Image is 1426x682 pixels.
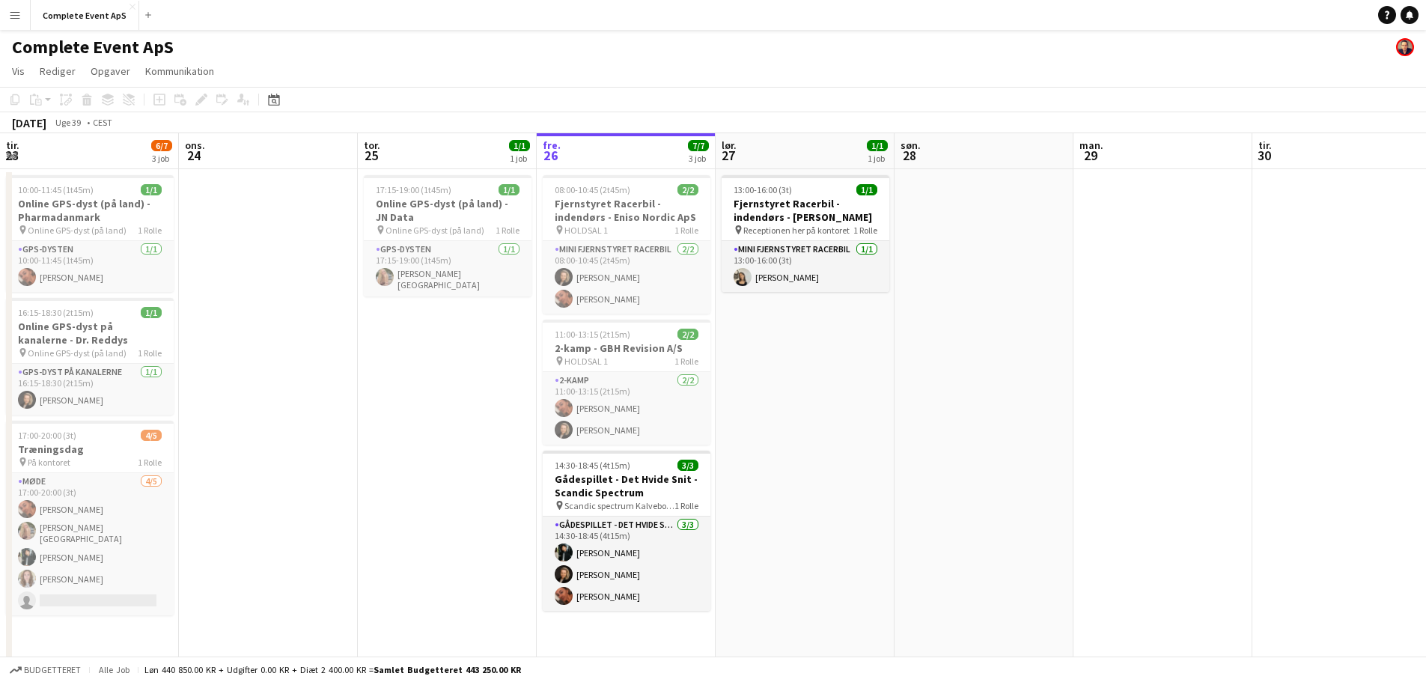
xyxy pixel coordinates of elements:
span: Online GPS-dyst (på land) [28,347,127,359]
span: 4/5 [141,430,162,441]
span: 17:00-20:00 (3t) [18,430,76,441]
span: 10:00-11:45 (1t45m) [18,184,94,195]
span: 1/1 [867,140,888,151]
div: 3 job [689,153,708,164]
span: søn. [901,138,921,152]
span: Budgetteret [24,665,81,675]
a: Vis [6,61,31,81]
div: 1 job [510,153,529,164]
a: Kommunikation [139,61,220,81]
span: 24 [183,147,205,164]
h3: Online GPS-dyst (på land) - JN Data [364,197,531,224]
h3: Online GPS-dyst på kanalerne - Dr. Reddys [6,320,174,347]
span: 2/2 [677,329,698,340]
span: 17:15-19:00 (1t45m) [376,184,451,195]
span: Uge 39 [49,117,87,128]
span: 6/7 [151,140,172,151]
div: CEST [93,117,112,128]
span: På kontoret [28,457,70,468]
div: Løn 440 850.00 KR + Udgifter 0.00 KR + Diæt 2 400.00 KR = [144,664,521,675]
h3: 2-kamp - GBH Revision A/S [543,341,710,355]
span: 29 [1077,147,1103,164]
span: Receptionen her på kontoret [743,225,850,236]
app-job-card: 17:15-19:00 (1t45m)1/1Online GPS-dyst (på land) - JN Data Online GPS-dyst (på land)1 RolleGPS-dys... [364,175,531,296]
span: 08:00-10:45 (2t45m) [555,184,630,195]
span: 1 Rolle [674,356,698,367]
span: 1 Rolle [138,225,162,236]
span: 1 Rolle [138,457,162,468]
app-card-role: Mini Fjernstyret Racerbil2/208:00-10:45 (2t45m)[PERSON_NAME][PERSON_NAME] [543,241,710,314]
span: Opgaver [91,64,130,78]
span: fre. [543,138,561,152]
span: tir. [1258,138,1272,152]
span: Online GPS-dyst (på land) [386,225,484,236]
span: 3/3 [677,460,698,471]
app-card-role: Gådespillet - Det Hvide Snit3/314:30-18:45 (4t15m)[PERSON_NAME][PERSON_NAME][PERSON_NAME] [543,517,710,611]
h3: Træningsdag [6,442,174,456]
span: 13:00-16:00 (3t) [734,184,792,195]
span: man. [1079,138,1103,152]
span: HOLDSAL 1 [564,356,608,367]
h3: Fjernstyret Racerbil - indendørs - Eniso Nordic ApS [543,197,710,224]
span: Rediger [40,64,76,78]
span: lør. [722,138,737,152]
span: 30 [1256,147,1272,164]
h3: Fjernstyret Racerbil - indendørs - [PERSON_NAME] [722,197,889,224]
span: 1 Rolle [138,347,162,359]
span: 23 [4,147,19,164]
app-job-card: 10:00-11:45 (1t45m)1/1Online GPS-dyst (på land) - Pharmadanmark Online GPS-dyst (på land)1 RolleG... [6,175,174,292]
div: 1 job [868,153,887,164]
div: 3 job [152,153,171,164]
span: 27 [719,147,737,164]
span: 2/2 [677,184,698,195]
h3: Online GPS-dyst (på land) - Pharmadanmark [6,197,174,224]
app-job-card: 16:15-18:30 (2t15m)1/1Online GPS-dyst på kanalerne - Dr. Reddys Online GPS-dyst (på land)1 RolleG... [6,298,174,415]
app-card-role: Mini Fjernstyret Racerbil1/113:00-16:00 (3t)[PERSON_NAME] [722,241,889,292]
app-job-card: 17:00-20:00 (3t)4/5Træningsdag På kontoret1 RolleMøde4/517:00-20:00 (3t)[PERSON_NAME][PERSON_NAME... [6,421,174,615]
span: 14:30-18:45 (4t15m) [555,460,630,471]
span: 11:00-13:15 (2t15m) [555,329,630,340]
span: 28 [898,147,921,164]
span: Alle job [96,664,132,675]
span: 1 Rolle [674,225,698,236]
h3: Gådespillet - Det Hvide Snit - Scandic Spectrum [543,472,710,499]
span: HOLDSAL 1 [564,225,608,236]
app-job-card: 11:00-13:15 (2t15m)2/22-kamp - GBH Revision A/S HOLDSAL 11 Rolle2-kamp2/211:00-13:15 (2t15m)[PERS... [543,320,710,445]
app-card-role: Møde4/517:00-20:00 (3t)[PERSON_NAME][PERSON_NAME][GEOGRAPHIC_DATA][PERSON_NAME][PERSON_NAME] [6,473,174,615]
app-card-role: GPS-dyst på kanalerne1/116:15-18:30 (2t15m)[PERSON_NAME] [6,364,174,415]
button: Budgetteret [7,662,83,678]
a: Rediger [34,61,82,81]
span: Vis [12,64,25,78]
span: 1 Rolle [496,225,519,236]
a: Opgaver [85,61,136,81]
app-job-card: 13:00-16:00 (3t)1/1Fjernstyret Racerbil - indendørs - [PERSON_NAME] Receptionen her på kontoret1 ... [722,175,889,292]
span: ons. [185,138,205,152]
span: Samlet budgetteret 443 250.00 KR [374,664,521,675]
span: 1/1 [141,307,162,318]
span: 1/1 [856,184,877,195]
h1: Complete Event ApS [12,36,174,58]
span: 16:15-18:30 (2t15m) [18,307,94,318]
span: Scandic spectrum Kalvebod Brygge 10 [564,500,674,511]
app-card-role: 2-kamp2/211:00-13:15 (2t15m)[PERSON_NAME][PERSON_NAME] [543,372,710,445]
button: Complete Event ApS [31,1,139,30]
span: Online GPS-dyst (på land) [28,225,127,236]
span: 1/1 [141,184,162,195]
span: 1/1 [509,140,530,151]
span: 7/7 [688,140,709,151]
span: tor. [364,138,380,152]
app-card-role: GPS-dysten1/110:00-11:45 (1t45m)[PERSON_NAME] [6,241,174,292]
span: Kommunikation [145,64,214,78]
app-job-card: 14:30-18:45 (4t15m)3/3Gådespillet - Det Hvide Snit - Scandic Spectrum Scandic spectrum Kalvebod B... [543,451,710,611]
span: 1 Rolle [853,225,877,236]
app-job-card: 08:00-10:45 (2t45m)2/2Fjernstyret Racerbil - indendørs - Eniso Nordic ApS HOLDSAL 11 RolleMini Fj... [543,175,710,314]
span: tir. [6,138,19,152]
